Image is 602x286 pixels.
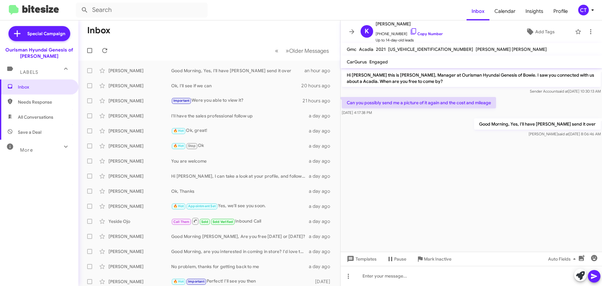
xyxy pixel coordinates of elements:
[108,113,171,119] div: [PERSON_NAME]
[171,263,309,270] div: No problem, thanks for getting back to me
[341,253,382,265] button: Templates
[188,279,204,283] span: Important
[342,97,496,108] p: Can you possibly send me a picture of it again and the cost and mileage
[282,44,333,57] button: Next
[108,263,171,270] div: [PERSON_NAME]
[309,173,335,179] div: a day ago
[543,253,583,265] button: Auto Fields
[382,253,411,265] button: Pause
[108,203,171,209] div: [PERSON_NAME]
[376,28,443,37] span: [PHONE_NUMBER]
[76,3,208,18] input: Search
[304,67,335,74] div: an hour ago
[529,132,601,136] span: [PERSON_NAME] [DATE] 8:06:46 AM
[108,278,171,285] div: [PERSON_NAME]
[108,143,171,149] div: [PERSON_NAME]
[309,263,335,270] div: a day ago
[301,83,335,89] div: 20 hours ago
[171,113,309,119] div: I'll have the sales professional follow up
[272,44,333,57] nav: Page navigation example
[548,253,578,265] span: Auto Fields
[530,89,601,94] span: Sender Account [DATE] 10:30:13 AM
[289,47,329,54] span: Older Messages
[201,220,209,224] span: Sold
[489,2,520,20] a: Calendar
[188,144,196,148] span: Stop
[171,248,309,255] div: Good Morning, are you interested in coming in store? I'd love to check out your vehicle [DATE] or...
[20,69,38,75] span: Labels
[171,127,309,134] div: Ok, great!
[558,132,569,136] span: said at
[275,47,278,55] span: «
[18,99,71,105] span: Needs Response
[18,129,41,135] span: Save a Deal
[535,26,555,37] span: Add Tags
[271,44,282,57] button: Previous
[548,2,573,20] a: Profile
[108,98,171,104] div: [PERSON_NAME]
[342,69,601,87] p: Hi [PERSON_NAME] this is [PERSON_NAME], Manager at Ourisman Hyundai Genesis of Bowie. I saw you c...
[376,20,443,28] span: [PERSON_NAME]
[171,217,309,225] div: Inbound Call
[365,26,369,36] span: K
[108,158,171,164] div: [PERSON_NAME]
[171,83,301,89] div: Ok, I'll see if we can
[520,2,548,20] a: Insights
[108,83,171,89] div: [PERSON_NAME]
[171,188,309,194] div: Ok, Thanks
[508,26,572,37] button: Add Tags
[467,2,489,20] a: Inbox
[171,202,309,210] div: Yes, we'll see you soon.
[411,253,457,265] button: Mark Inactive
[573,5,595,15] button: CT
[171,142,309,149] div: Ok
[309,143,335,149] div: a day ago
[388,46,473,52] span: [US_VEHICLE_IDENTIFICATION_NUMBER]
[424,253,451,265] span: Mark Inactive
[342,110,372,115] span: [DATE] 4:17:38 PM
[108,128,171,134] div: [PERSON_NAME]
[108,173,171,179] div: [PERSON_NAME]
[309,248,335,255] div: a day ago
[171,173,309,179] div: Hi [PERSON_NAME], I can take a look at your profile, and follow up accordingly. Thanks
[8,26,70,41] a: Special Campaign
[213,220,233,224] span: Sold Verified
[108,233,171,240] div: [PERSON_NAME]
[171,67,304,74] div: Good Morning, Yes, I'll have [PERSON_NAME] send it over
[376,46,386,52] span: 2021
[309,218,335,224] div: a day ago
[312,278,335,285] div: [DATE]
[188,204,216,208] span: Appointment Set
[578,5,589,15] div: CT
[347,46,356,52] span: Gmc
[347,59,367,65] span: CarGurus
[286,47,289,55] span: »
[108,188,171,194] div: [PERSON_NAME]
[474,118,601,130] p: Good Morning, Yes, I'll have [PERSON_NAME] send it over
[376,37,443,43] span: Up to 14-day-old leads
[27,30,65,37] span: Special Campaign
[410,31,443,36] a: Copy Number
[18,114,53,120] span: All Conversations
[173,279,184,283] span: 🔥 Hot
[20,147,33,153] span: More
[173,204,184,208] span: 🔥 Hot
[18,84,71,90] span: Inbox
[171,97,303,104] div: Were you able to view it?
[171,158,309,164] div: You are welcome
[309,233,335,240] div: a day ago
[303,98,335,104] div: 21 hours ago
[309,188,335,194] div: a day ago
[309,158,335,164] div: a day ago
[87,25,110,35] h1: Inbox
[557,89,568,94] span: said at
[394,253,406,265] span: Pause
[476,46,547,52] span: [PERSON_NAME] [PERSON_NAME]
[108,218,171,224] div: Yeside Ojo
[309,203,335,209] div: a day ago
[173,220,190,224] span: Call Them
